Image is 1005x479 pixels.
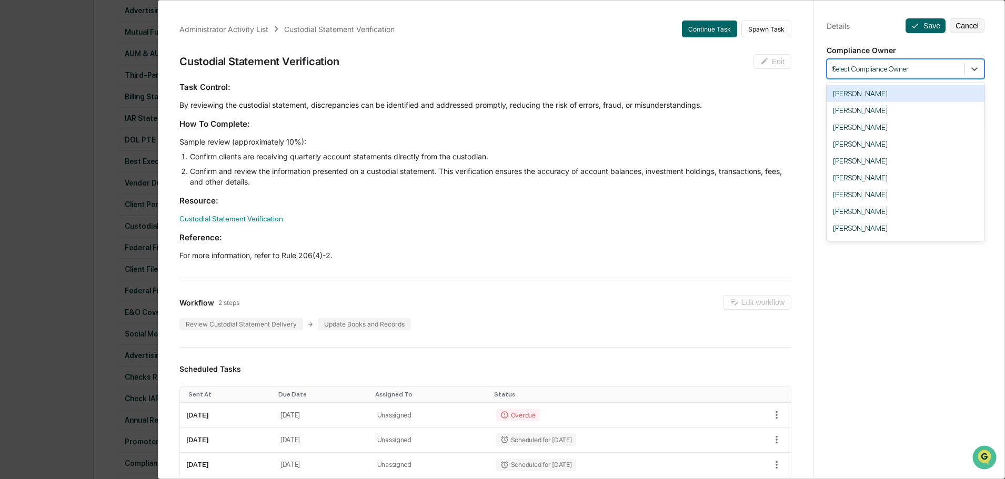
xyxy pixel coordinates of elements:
[971,444,1000,473] iframe: Open customer support
[827,102,984,119] div: [PERSON_NAME]
[11,80,29,99] img: 1746055101610-c473b297-6a78-478c-a979-82029cc54cd1
[827,46,984,55] p: Compliance Owner
[496,433,576,446] div: Scheduled for [DATE]
[906,18,946,33] button: Save
[827,22,850,30] div: Details
[179,318,303,330] div: Review Custodial Statement Delivery
[36,80,173,91] div: Start new chat
[105,178,127,186] span: Pylon
[827,203,984,220] div: [PERSON_NAME]
[179,100,791,110] p: By reviewing the custodial statement, discrepancies can be identified and addressed promptly, red...
[741,21,791,37] button: Spawn Task
[496,458,576,471] div: Scheduled for [DATE]
[827,119,984,136] div: [PERSON_NAME]
[179,55,339,68] div: Custodial Statement Verification
[682,21,737,37] button: Continue Task
[278,391,367,398] div: Toggle SortBy
[179,298,214,307] span: Workflow
[179,364,791,373] h3: Scheduled Tasks
[274,403,371,427] td: [DATE]
[371,403,490,427] td: Unassigned
[190,151,791,162] li: Confirm clients are receiving quarterly account statements directly from the custodian.
[27,48,174,59] input: Clear
[827,169,984,186] div: [PERSON_NAME]
[179,25,268,34] div: Administrator Activity List
[375,391,486,398] div: Toggle SortBy
[827,220,984,237] div: [PERSON_NAME]
[284,25,395,34] div: Custodial Statement Verification
[6,148,71,167] a: 🔎Data Lookup
[950,18,984,33] button: Cancel
[21,152,66,163] span: Data Lookup
[87,133,130,143] span: Attestations
[827,136,984,152] div: [PERSON_NAME]
[36,91,133,99] div: We're available if you need us!
[72,128,135,147] a: 🗄️Attestations
[753,54,791,69] button: Edit
[11,134,19,142] div: 🖐️
[190,166,791,187] li: Confirm and review the information presented on a custodial statement. This verification ensures ...
[827,237,984,253] div: [PERSON_NAME]
[179,137,791,147] p: Sample review (approximately 10%):
[6,128,72,147] a: 🖐️Preclearance
[11,22,192,39] p: How can we help?
[827,186,984,203] div: [PERSON_NAME]
[21,133,68,143] span: Preclearance
[218,299,239,307] span: 2 steps
[371,427,490,452] td: Unassigned
[179,250,791,261] p: For more information, refer to Rule 206(4)-2.
[179,119,250,129] strong: How To Complete:
[723,295,791,310] button: Edit workflow
[371,453,490,477] td: Unassigned
[318,318,411,330] div: Update Books and Records
[11,154,19,162] div: 🔎
[179,196,218,206] strong: Resource:
[180,453,274,477] td: [DATE]
[188,391,270,398] div: Toggle SortBy
[180,427,274,452] td: [DATE]
[827,85,984,102] div: [PERSON_NAME]
[496,409,540,421] div: Overdue
[274,427,371,452] td: [DATE]
[494,391,716,398] div: Toggle SortBy
[180,403,274,427] td: [DATE]
[179,82,230,92] strong: Task Control:
[74,178,127,186] a: Powered byPylon
[179,84,192,96] button: Start new chat
[827,152,984,169] div: [PERSON_NAME]
[76,134,85,142] div: 🗄️
[179,232,222,242] strong: Reference:
[179,215,283,223] a: Custodial Statement Verification
[274,453,371,477] td: [DATE]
